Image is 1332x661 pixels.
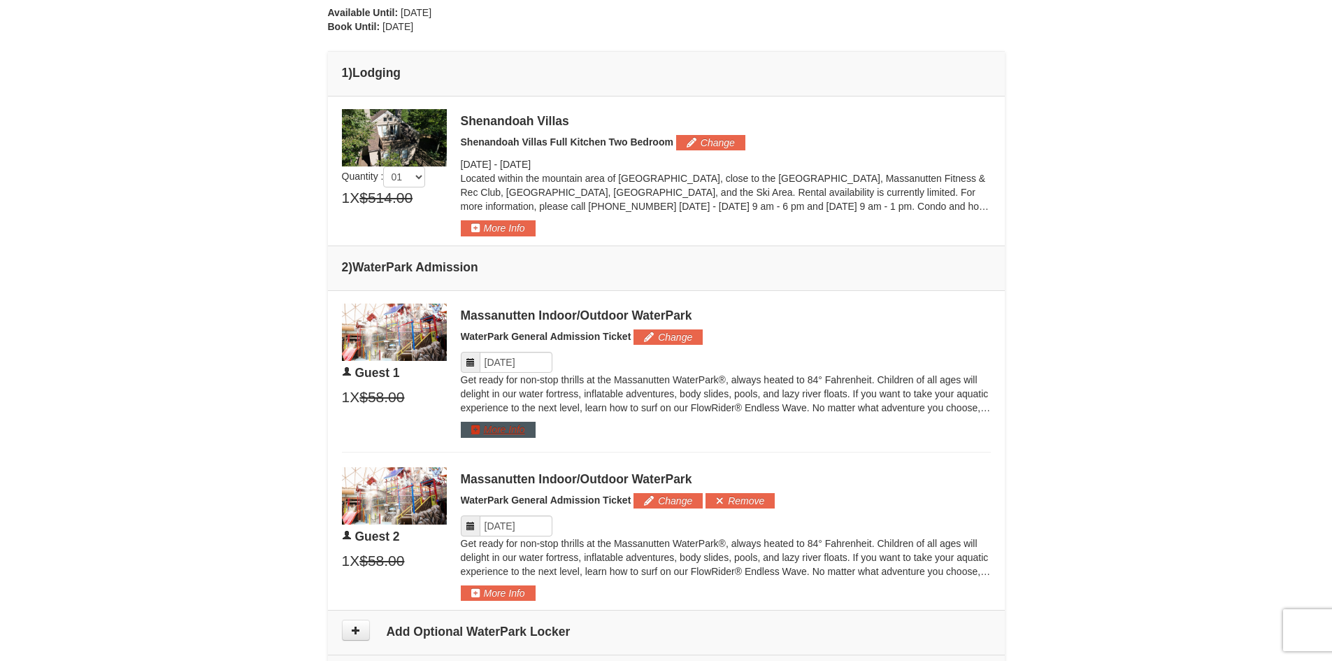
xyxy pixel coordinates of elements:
img: 6619917-1403-22d2226d.jpg [342,304,447,361]
span: X [350,550,359,571]
span: Guest 2 [355,529,399,543]
span: [DATE] [382,21,413,32]
p: Get ready for non-stop thrills at the Massanutten WaterPark®, always heated to 84° Fahrenheit. Ch... [461,373,991,415]
span: WaterPark General Admission Ticket [461,495,631,506]
span: X [350,187,359,208]
h4: 2 WaterPark Admission [342,260,991,274]
span: Quantity : [342,171,426,182]
span: - [494,159,497,170]
img: 6619917-1403-22d2226d.jpg [342,467,447,525]
span: $514.00 [359,187,413,208]
button: Change [676,135,745,150]
h4: Add Optional WaterPark Locker [342,625,991,639]
span: 1 [342,187,350,208]
span: ) [348,66,352,80]
div: Shenandoah Villas [461,114,991,128]
span: WaterPark General Admission Ticket [461,331,631,342]
button: More Info [461,585,536,601]
span: $58.00 [359,387,404,408]
span: [DATE] [461,159,492,170]
button: Change [633,493,703,509]
span: ) [348,260,352,274]
span: X [350,387,359,408]
strong: Available Until: [328,7,399,18]
span: 1 [342,550,350,571]
button: Change [633,329,703,345]
div: Massanutten Indoor/Outdoor WaterPark [461,472,991,486]
button: Remove [706,493,775,509]
button: More Info [461,422,536,437]
p: Get ready for non-stop thrills at the Massanutten WaterPark®, always heated to 84° Fahrenheit. Ch... [461,536,991,578]
p: Located within the mountain area of [GEOGRAPHIC_DATA], close to the [GEOGRAPHIC_DATA], Massanutte... [461,171,991,213]
span: [DATE] [500,159,531,170]
strong: Book Until: [328,21,380,32]
span: $58.00 [359,550,404,571]
img: 19219019-2-e70bf45f.jpg [342,109,447,166]
span: Shenandoah Villas Full Kitchen Two Bedroom [461,136,673,148]
span: 1 [342,387,350,408]
h4: 1 Lodging [342,66,991,80]
button: More Info [461,220,536,236]
span: [DATE] [401,7,431,18]
div: Massanutten Indoor/Outdoor WaterPark [461,308,991,322]
span: Guest 1 [355,366,399,380]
